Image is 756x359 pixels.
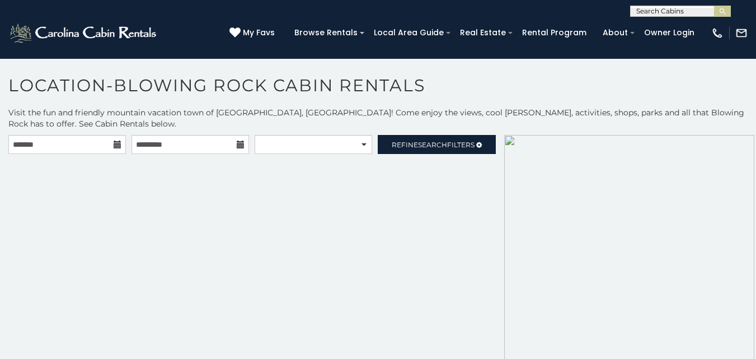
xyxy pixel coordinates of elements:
[418,141,447,149] span: Search
[516,24,592,41] a: Rental Program
[711,27,724,39] img: phone-regular-white.png
[289,24,363,41] a: Browse Rentals
[368,24,449,41] a: Local Area Guide
[454,24,511,41] a: Real Estate
[735,27,748,39] img: mail-regular-white.png
[243,27,275,39] span: My Favs
[597,24,633,41] a: About
[392,141,475,149] span: Refine Filters
[229,27,278,39] a: My Favs
[378,135,495,154] a: RefineSearchFilters
[8,22,159,44] img: White-1-2.png
[638,24,700,41] a: Owner Login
